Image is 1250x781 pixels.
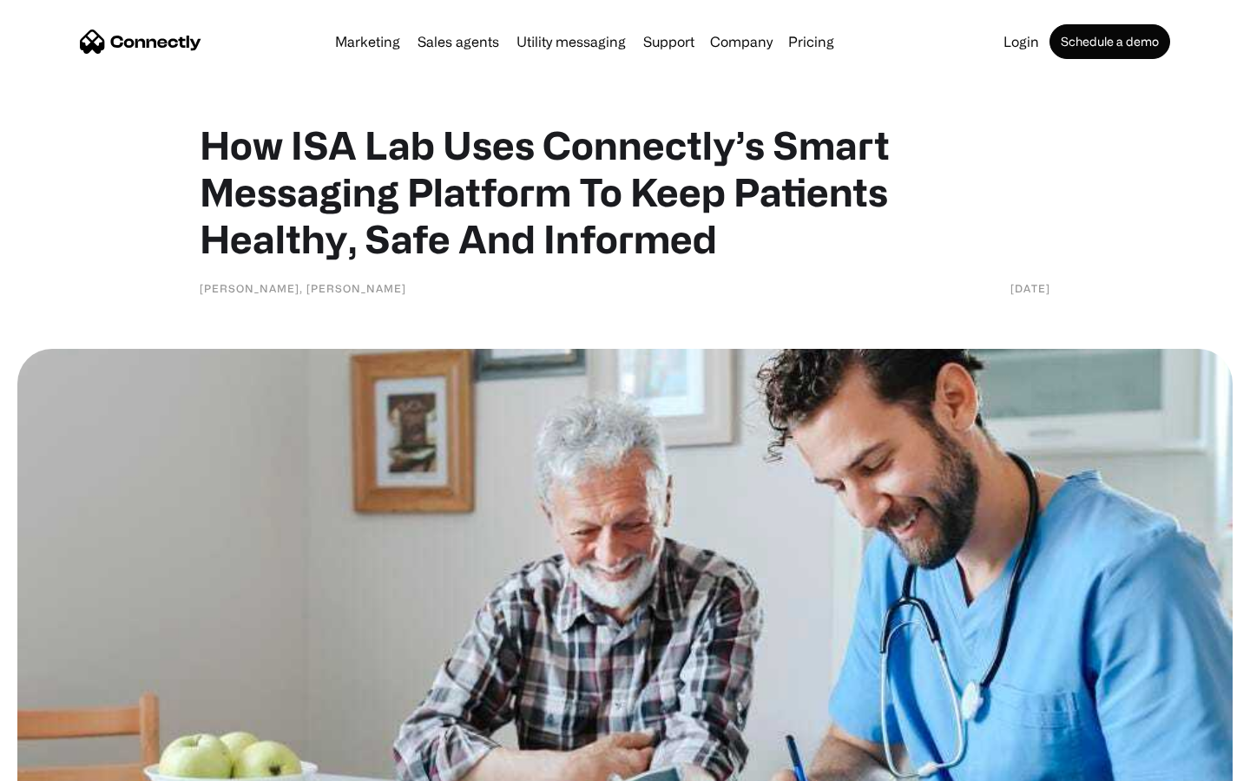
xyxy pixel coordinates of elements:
[510,35,633,49] a: Utility messaging
[997,35,1046,49] a: Login
[200,279,406,297] div: [PERSON_NAME], [PERSON_NAME]
[781,35,841,49] a: Pricing
[636,35,701,49] a: Support
[1049,24,1170,59] a: Schedule a demo
[17,751,104,775] aside: Language selected: English
[328,35,407,49] a: Marketing
[710,30,773,54] div: Company
[35,751,104,775] ul: Language list
[1010,279,1050,297] div: [DATE]
[200,121,1050,262] h1: How ISA Lab Uses Connectly’s Smart Messaging Platform To Keep Patients Healthy, Safe And Informed
[411,35,506,49] a: Sales agents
